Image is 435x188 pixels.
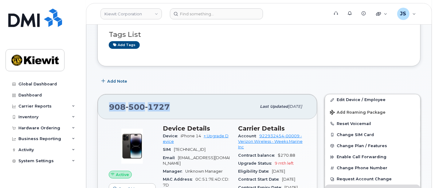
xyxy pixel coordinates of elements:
a: Edit Device / Employee [325,94,420,105]
span: 500 [126,102,145,112]
iframe: Messenger Launcher [408,161,430,183]
span: Email [163,155,178,160]
span: 1727 [145,102,170,112]
span: 908 [109,102,170,112]
img: image20231002-3703462-njx0qo.jpeg [114,128,151,165]
button: Change Phone Number [325,163,420,174]
span: Manager [163,169,185,174]
span: Contract balance [238,153,278,158]
span: Change Plan / Features [337,143,387,148]
span: Last updated [260,104,288,109]
span: Upgrade Status [238,161,275,166]
span: Account [238,134,259,138]
span: Eligibility Date [238,169,272,174]
span: Device [163,134,181,138]
span: JS [400,10,406,18]
span: Unknown Manager [185,169,223,174]
span: Enable Call Forwarding [337,155,386,159]
span: [TECHNICAL_ID] [174,147,206,152]
span: Contract Start Date [238,177,282,182]
span: $270.88 [278,153,295,158]
button: Add Note [97,76,132,87]
div: Jenna Savard [393,8,420,20]
span: SIM [163,147,174,152]
span: [DATE] [288,104,302,109]
span: 0C:51:7E:4D:CD:7D [163,177,229,187]
h3: Device Details [163,125,231,132]
span: [EMAIL_ADDRESS][DOMAIN_NAME] [163,155,230,166]
h3: Tags List [109,31,409,38]
button: Add Roaming Package [325,106,420,118]
h3: Carrier Details [238,125,306,132]
a: 922932454-00009 - Verizon Wireless - Weeks Marine Inc [238,134,303,150]
a: Kiewit Corporation [100,8,162,19]
div: Quicklinks [372,8,392,20]
a: Add tags [109,41,140,49]
span: [DATE] [282,177,295,182]
button: Change SIM Card [325,129,420,140]
span: [DATE] [272,169,285,174]
span: iPhone 14 [181,134,201,138]
span: Add Roaming Package [330,110,386,116]
span: MAC Address [163,177,195,182]
button: Reset Voicemail [325,118,420,129]
input: Find something... [170,8,263,19]
button: Change Plan / Features [325,140,420,151]
span: 9 mth left [275,161,294,166]
span: Add Note [107,78,127,84]
button: Request Account Change [325,174,420,185]
button: Enable Call Forwarding [325,151,420,163]
span: Active [116,172,129,178]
